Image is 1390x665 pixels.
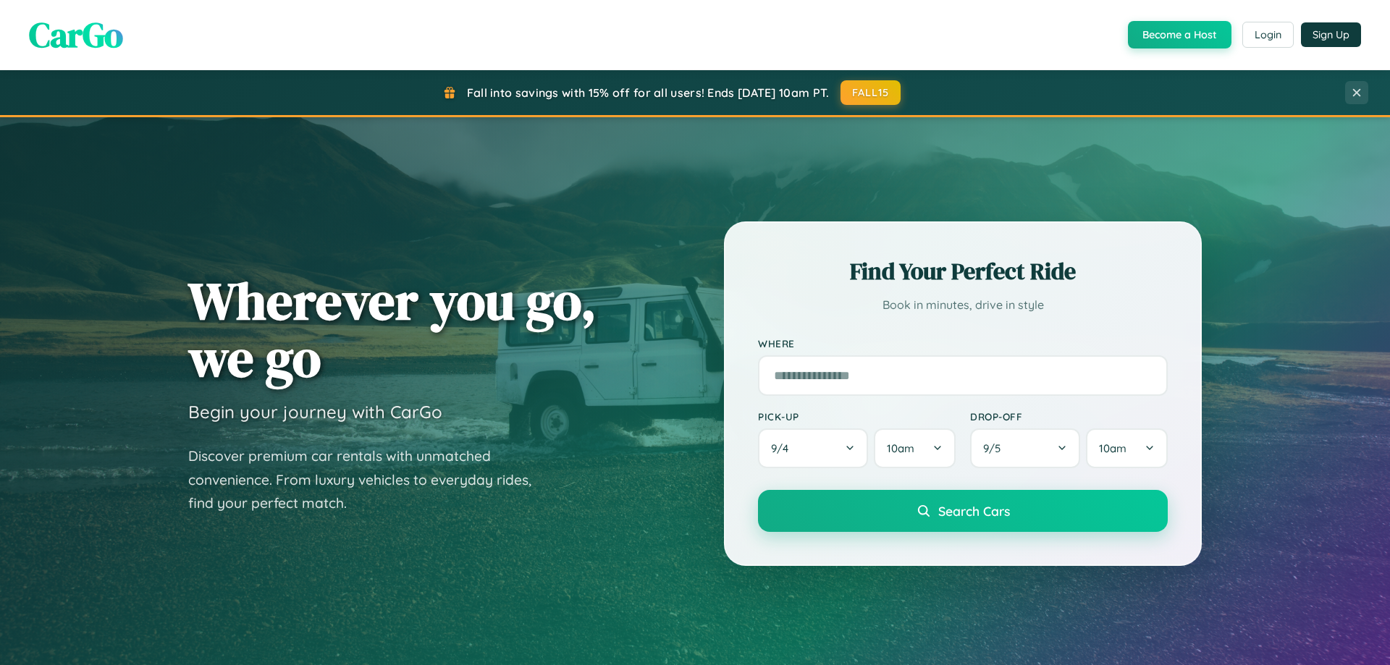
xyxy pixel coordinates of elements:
[758,490,1168,532] button: Search Cars
[188,272,597,386] h1: Wherever you go, we go
[758,337,1168,350] label: Where
[970,410,1168,423] label: Drop-off
[938,503,1010,519] span: Search Cars
[188,401,442,423] h3: Begin your journey with CarGo
[758,295,1168,315] p: Book in minutes, drive in style
[970,428,1080,468] button: 9/5
[1099,441,1126,455] span: 10am
[887,441,914,455] span: 10am
[841,80,901,105] button: FALL15
[1128,21,1231,48] button: Become a Host
[758,410,956,423] label: Pick-up
[1242,22,1294,48] button: Login
[1301,22,1361,47] button: Sign Up
[29,11,123,59] span: CarGo
[874,428,956,468] button: 10am
[758,428,868,468] button: 9/4
[1086,428,1168,468] button: 10am
[983,441,1008,455] span: 9 / 5
[758,255,1168,287] h2: Find Your Perfect Ride
[467,85,830,100] span: Fall into savings with 15% off for all users! Ends [DATE] 10am PT.
[771,441,796,455] span: 9 / 4
[188,444,550,515] p: Discover premium car rentals with unmatched convenience. From luxury vehicles to everyday rides, ...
